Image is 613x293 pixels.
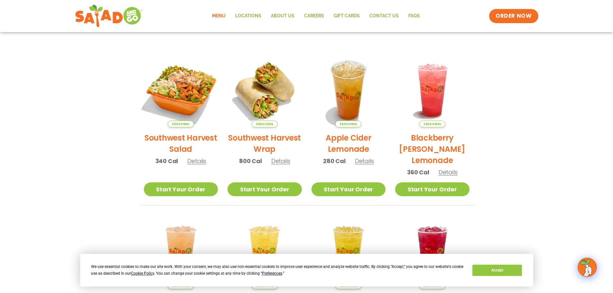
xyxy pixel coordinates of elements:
span: Details [355,157,374,165]
nav: Menu [207,9,425,23]
span: Details [439,168,458,176]
a: Locations [230,9,266,23]
img: new-SAG-logo-768×292 [75,3,143,29]
img: Product photo for Mango Grove Lemonade [311,215,386,289]
a: ORDER NOW [489,9,538,23]
span: Seasonal [419,121,445,127]
a: Careers [299,9,329,23]
span: Details [187,157,206,165]
h2: Southwest Harvest Salad [144,132,218,155]
a: Start Your Order [144,182,218,196]
a: Menu [207,9,230,23]
span: 340 Cal [155,157,178,165]
button: Accept [472,265,522,276]
span: 280 Cal [323,157,346,165]
a: FAQs [404,9,425,23]
img: Product photo for Summer Stone Fruit Lemonade [144,215,218,289]
span: ORDER NOW [496,12,532,20]
a: GIFT CARDS [329,9,365,23]
span: Seasonal [252,121,278,127]
a: Start Your Order [395,182,469,196]
img: Product photo for Southwest Harvest Wrap [228,53,302,127]
h2: Blackberry [PERSON_NAME] Lemonade [395,132,469,166]
a: About Us [266,9,299,23]
h2: Southwest Harvest Wrap [228,132,302,155]
img: wpChatIcon [578,258,596,276]
span: Preferences [262,271,282,276]
img: Product photo for Southwest Harvest Salad [137,47,224,134]
span: 360 Cal [407,168,429,177]
a: Contact Us [365,9,404,23]
span: Seasonal [168,121,194,127]
img: Product photo for Black Cherry Orchard Lemonade [395,215,469,289]
a: Start Your Order [228,182,302,196]
span: Seasonal [335,121,361,127]
span: Cookie Policy [131,271,154,276]
img: Product photo for Blackberry Bramble Lemonade [395,53,469,127]
span: 800 Cal [239,157,262,165]
h2: Apple Cider Lemonade [311,132,386,155]
div: We use essential cookies to make our site work. With your consent, we may also use non-essential ... [91,263,465,277]
a: Start Your Order [311,182,386,196]
img: Product photo for Sunkissed Yuzu Lemonade [228,215,302,289]
div: Cookie Consent Prompt [80,254,533,287]
img: Product photo for Apple Cider Lemonade [311,53,386,127]
span: Details [271,157,290,165]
